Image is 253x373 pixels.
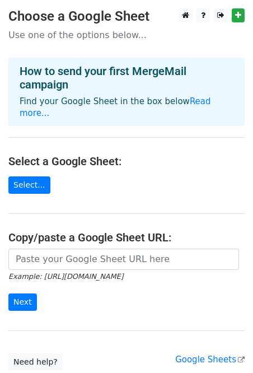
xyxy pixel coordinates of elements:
[8,353,63,371] a: Need help?
[8,231,245,244] h4: Copy/paste a Google Sheet URL:
[20,64,233,91] h4: How to send your first MergeMail campaign
[8,249,239,270] input: Paste your Google Sheet URL here
[20,96,233,119] p: Find your Google Sheet in the box below
[8,29,245,41] p: Use one of the options below...
[8,293,37,311] input: Next
[8,8,245,25] h3: Choose a Google Sheet
[20,96,211,118] a: Read more...
[8,176,50,194] a: Select...
[8,272,123,281] small: Example: [URL][DOMAIN_NAME]
[8,155,245,168] h4: Select a Google Sheet:
[175,355,245,365] a: Google Sheets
